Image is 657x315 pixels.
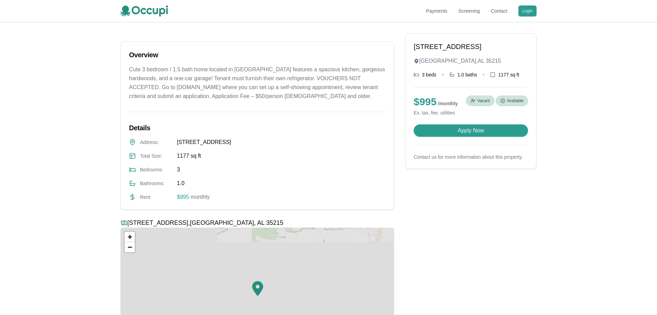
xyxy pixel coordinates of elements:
[177,194,189,200] span: $995
[518,5,537,16] button: Login
[129,65,386,101] p: Cute 3 bedroom / 1.5 bath home located in [GEOGRAPHIC_DATA] features a spacious kitchen, gorgeous...
[140,153,173,159] span: Total Size :
[140,180,173,187] span: Bathrooms :
[477,98,490,104] span: Vacant
[507,98,524,104] span: Available
[140,194,173,201] span: Rent :
[442,71,444,79] div: •
[140,166,173,173] span: Bedrooms :
[177,152,201,160] span: 1177 sq ft
[189,194,210,200] span: monthly
[419,57,501,65] span: [GEOGRAPHIC_DATA] , AL 35215
[128,243,132,251] span: −
[414,42,528,51] h1: [STREET_ADDRESS]
[491,8,507,14] a: Contact
[128,232,132,241] span: +
[414,154,528,160] p: Contact us for more information about this property.
[414,109,458,116] small: Ex. tax, fee, utilities
[458,71,477,78] span: 1.0 baths
[458,8,480,14] a: Screening
[125,232,135,242] a: Zoom in
[177,138,231,146] span: [STREET_ADDRESS]
[414,96,458,108] p: $ 995
[177,179,184,187] span: 1.0
[482,71,485,79] div: •
[252,281,263,296] img: Marker
[120,218,394,228] h3: [STREET_ADDRESS] , [GEOGRAPHIC_DATA] , AL 35215
[426,8,447,14] a: Payments
[422,71,436,78] span: 3 beds
[129,50,386,60] h2: Overview
[414,124,528,137] button: Apply Now
[125,242,135,252] a: Zoom out
[438,101,458,106] span: / monthly
[498,71,519,78] span: 1177 sq ft
[140,139,173,146] span: Address :
[177,166,180,174] span: 3
[129,123,386,133] h2: Details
